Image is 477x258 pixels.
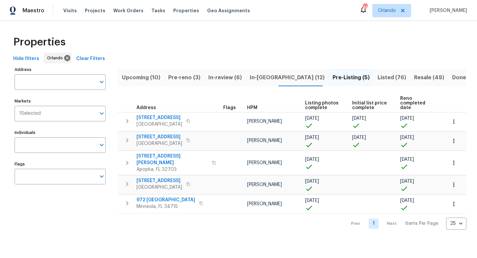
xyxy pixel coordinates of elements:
[74,53,108,65] button: Clear Filters
[47,55,66,61] span: Orlando
[23,7,44,14] span: Maestro
[400,198,414,203] span: [DATE]
[305,116,319,121] span: [DATE]
[97,77,106,87] button: Open
[15,99,106,103] label: Markets
[76,55,105,63] span: Clear Filters
[247,105,257,110] span: HPM
[405,220,438,227] p: Items Per Page
[223,105,236,110] span: Flags
[352,116,366,121] span: [DATE]
[400,135,414,140] span: [DATE]
[63,7,77,14] span: Visits
[305,157,319,162] span: [DATE]
[97,140,106,150] button: Open
[136,121,182,128] span: [GEOGRAPHIC_DATA]
[369,219,379,229] a: Goto page 1
[400,96,435,110] span: Reno completed date
[97,172,106,181] button: Open
[305,135,319,140] span: [DATE]
[247,182,282,187] span: [PERSON_NAME]
[136,166,208,173] span: Apopka, FL 32703
[122,73,160,82] span: Upcoming (10)
[400,157,414,162] span: [DATE]
[378,7,396,14] span: Orlando
[15,162,106,166] label: Flags
[250,73,325,82] span: In-[GEOGRAPHIC_DATA] (12)
[136,140,182,147] span: [GEOGRAPHIC_DATA]
[136,134,182,140] span: [STREET_ADDRESS]
[247,202,282,206] span: [PERSON_NAME]
[414,73,444,82] span: Resale (49)
[44,53,72,63] div: Orlando
[400,179,414,184] span: [DATE]
[13,39,66,45] span: Properties
[151,8,165,13] span: Tasks
[15,131,106,135] label: Individuals
[305,179,319,184] span: [DATE]
[136,184,182,191] span: [GEOGRAPHIC_DATA]
[333,73,370,82] span: Pre-Listing (5)
[11,53,42,65] button: Hide filters
[168,73,200,82] span: Pre-reno (3)
[85,7,105,14] span: Projects
[19,111,41,116] span: 1 Selected
[136,114,182,121] span: [STREET_ADDRESS]
[136,177,182,184] span: [STREET_ADDRESS]
[247,138,282,143] span: [PERSON_NAME]
[363,4,367,11] div: 44
[13,55,39,63] span: Hide filters
[427,7,467,14] span: [PERSON_NAME]
[345,218,466,230] nav: Pagination Navigation
[207,7,250,14] span: Geo Assignments
[247,119,282,124] span: [PERSON_NAME]
[305,198,319,203] span: [DATE]
[97,109,106,118] button: Open
[136,153,208,166] span: [STREET_ADDRESS][PERSON_NAME]
[352,101,389,110] span: Initial list price complete
[378,73,406,82] span: Listed (76)
[400,116,414,121] span: [DATE]
[173,7,199,14] span: Properties
[247,161,282,165] span: [PERSON_NAME]
[136,203,195,210] span: Minneola, FL 34715
[446,215,466,232] div: 25
[136,197,195,203] span: 972 [GEOGRAPHIC_DATA]
[208,73,242,82] span: In-review (6)
[113,7,143,14] span: Work Orders
[15,68,106,72] label: Address
[136,105,156,110] span: Address
[352,135,366,140] span: [DATE]
[305,101,341,110] span: Listing photos complete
